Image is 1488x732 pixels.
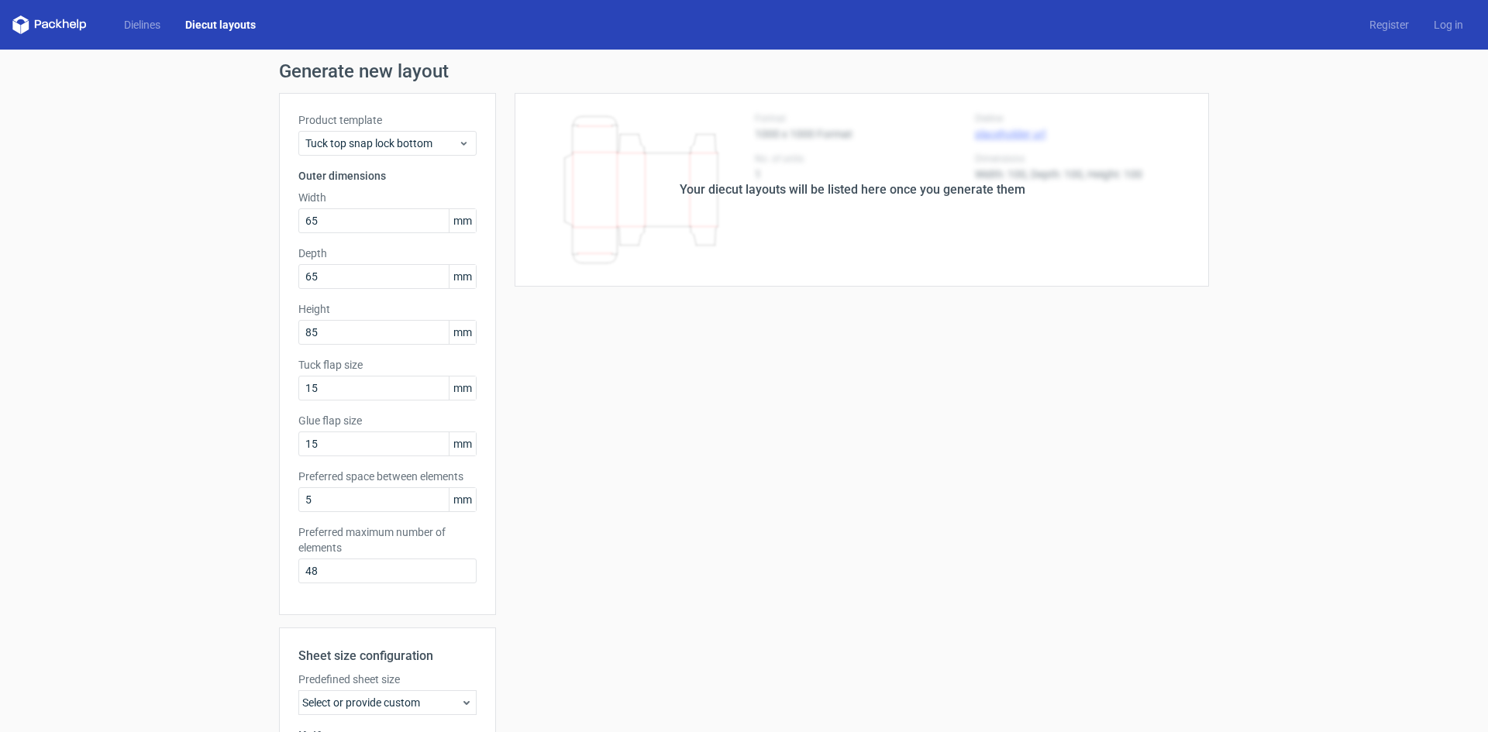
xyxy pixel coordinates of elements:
[298,413,477,428] label: Glue flap size
[298,647,477,665] h2: Sheet size configuration
[298,112,477,128] label: Product template
[1357,17,1421,33] a: Register
[449,209,476,232] span: mm
[112,17,173,33] a: Dielines
[449,432,476,455] span: mm
[298,301,477,317] label: Height
[173,17,268,33] a: Diecut layouts
[298,190,477,205] label: Width
[449,488,476,511] span: mm
[449,376,476,400] span: mm
[298,524,477,555] label: Preferred maximum number of elements
[449,321,476,344] span: mm
[298,672,477,687] label: Predefined sheet size
[680,180,1025,199] div: Your diecut layouts will be listed here once you generate them
[305,136,458,151] span: Tuck top snap lock bottom
[279,62,1209,81] h1: Generate new layout
[1421,17,1476,33] a: Log in
[298,246,477,261] label: Depth
[298,168,477,184] h3: Outer dimensions
[298,690,477,715] div: Select or provide custom
[449,265,476,288] span: mm
[298,469,477,484] label: Preferred space between elements
[298,357,477,373] label: Tuck flap size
